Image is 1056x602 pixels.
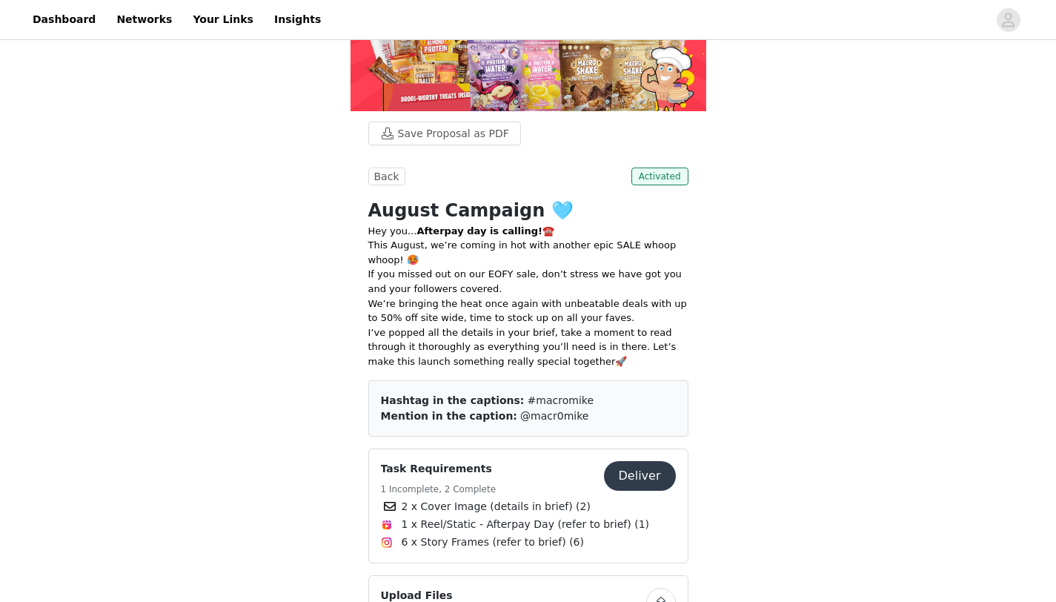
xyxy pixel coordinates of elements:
[107,3,181,36] a: Networks
[631,168,688,185] span: Activated
[368,297,688,325] p: We’re bringing the heat once again with unbeatable deals with up to 50% off site wide, time to st...
[381,461,497,477] h4: Task Requirements
[368,168,405,185] button: Back
[402,535,584,550] span: 6 x Story Frames (refer to brief) (6)
[402,499,591,515] span: 2 x Cover Image (details in brief) (2)
[368,197,688,224] h1: August Campaign 🩵
[381,483,497,496] h5: 1 Incomplete, 2 Complete
[368,449,688,563] div: Task Requirements
[381,519,393,531] img: Instagram Reels Icon
[520,410,588,422] span: @macr0mike
[381,410,517,422] span: Mention in the caption:
[528,394,594,406] span: #macromike
[368,122,521,145] button: Save Proposal as PDF
[381,537,393,549] img: Instagram Icon
[416,225,542,236] strong: Afterpay day is calling!
[368,325,688,369] p: I’ve popped all the details in your brief, take a moment to read through it thoroughly as everyth...
[368,267,688,296] p: If you missed out on our EOFY sale, don’t stress we have got you and your followers covered.
[368,224,688,239] p: Hey you... ☎️
[184,3,262,36] a: Your Links
[381,394,525,406] span: Hashtag in the captions:
[615,356,627,367] span: 🚀
[368,238,688,267] p: This August, we’re coming in hot with another epic SALE whoop whoop! 🥵
[265,3,330,36] a: Insights
[24,3,104,36] a: Dashboard
[402,517,650,532] span: 1 x Reel/Static - Afterpay Day (refer to brief) (1)
[604,461,676,491] button: Deliver
[1001,8,1015,32] div: avatar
